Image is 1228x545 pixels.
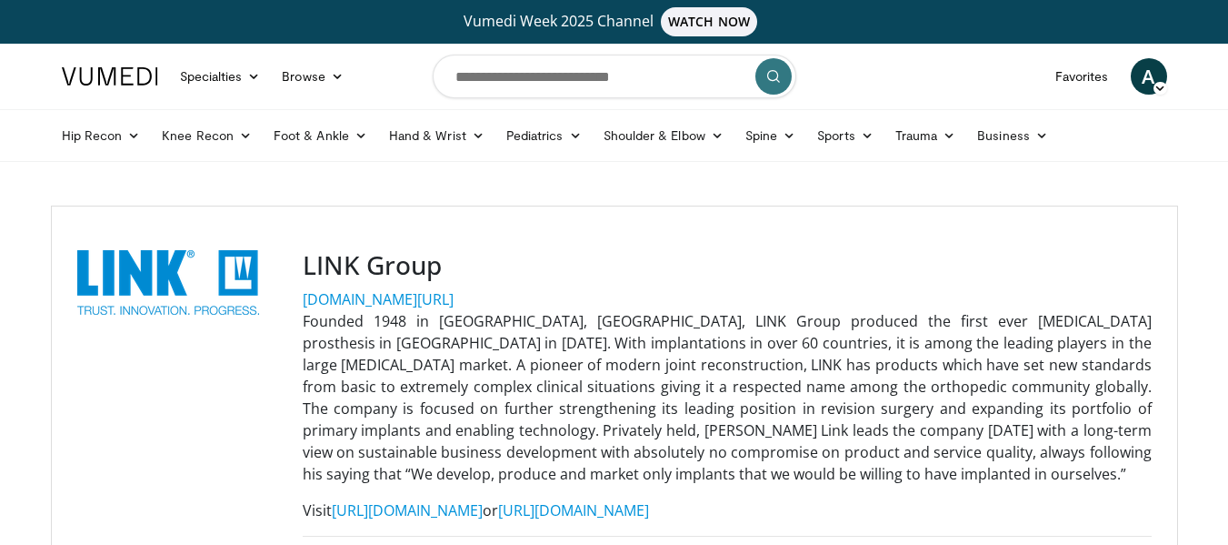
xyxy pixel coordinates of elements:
[303,310,1152,485] p: Founded 1948 in [GEOGRAPHIC_DATA], [GEOGRAPHIC_DATA], LINK Group produced the first ever [MEDICAL...
[884,117,967,154] a: Trauma
[332,500,483,520] a: [URL][DOMAIN_NAME]
[303,289,454,309] a: [DOMAIN_NAME][URL]
[498,500,649,520] a: [URL][DOMAIN_NAME]
[734,117,806,154] a: Spine
[62,67,158,86] img: VuMedi Logo
[433,55,796,98] input: Search topics, interventions
[495,117,593,154] a: Pediatrics
[966,117,1059,154] a: Business
[1131,58,1167,95] a: A
[378,117,495,154] a: Hand & Wrist
[593,117,734,154] a: Shoulder & Elbow
[169,58,272,95] a: Specialties
[51,117,152,154] a: Hip Recon
[303,500,1152,521] p: Visit or
[151,117,263,154] a: Knee Recon
[303,250,1152,281] h3: LINK Group
[271,58,354,95] a: Browse
[65,7,1164,36] a: Vumedi Week 2025 ChannelWATCH NOW
[806,117,884,154] a: Sports
[263,117,378,154] a: Foot & Ankle
[661,7,757,36] span: WATCH NOW
[1044,58,1120,95] a: Favorites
